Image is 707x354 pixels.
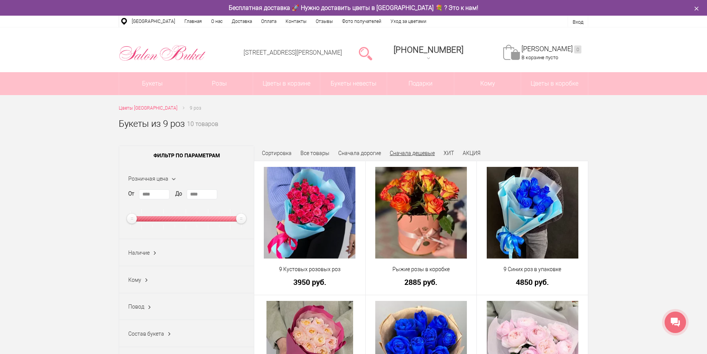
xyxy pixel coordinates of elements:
[320,72,387,95] a: Букеты невесты
[311,16,337,27] a: Отзывы
[253,72,320,95] a: Цветы в корзине
[119,146,254,165] span: Фильтр по параметрам
[113,4,594,12] div: Бесплатная доставка 🚀 Нужно доставить цветы в [GEOGRAPHIC_DATA] 💐 ? Это к нам!
[371,278,472,286] a: 2885 руб.
[207,16,227,27] a: О нас
[387,72,454,95] a: Подарки
[454,72,521,95] span: Кому
[463,150,481,156] a: АКЦИЯ
[444,150,454,156] a: ХИТ
[180,16,207,27] a: Главная
[482,278,583,286] a: 4850 руб.
[119,105,178,111] span: Цветы [GEOGRAPHIC_DATA]
[128,190,134,198] label: От
[521,45,581,53] a: [PERSON_NAME]
[259,265,360,273] a: 9 Кустовых розовых роз
[338,150,381,156] a: Сначала дорогие
[186,72,253,95] a: Розы
[521,55,558,60] span: В корзине пусто
[521,72,588,95] a: Цветы в коробке
[190,105,201,111] span: 9 роз
[386,16,431,27] a: Уход за цветами
[244,49,342,56] a: [STREET_ADDRESS][PERSON_NAME]
[281,16,311,27] a: Контакты
[119,104,178,112] a: Цветы [GEOGRAPHIC_DATA]
[371,265,472,273] a: Рыжие розы в коробке
[128,277,141,283] span: Кому
[264,167,355,259] img: 9 Кустовых розовых роз
[128,304,144,310] span: Повод
[257,16,281,27] a: Оплата
[119,43,206,63] img: Цветы Нижний Новгород
[128,176,168,182] span: Розничная цена
[127,16,180,27] a: [GEOGRAPHIC_DATA]
[389,42,468,64] a: [PHONE_NUMBER]
[300,150,329,156] a: Все товары
[574,45,581,53] ins: 0
[375,167,467,259] img: Рыжие розы в коробке
[259,278,360,286] a: 3950 руб.
[119,72,186,95] a: Букеты
[394,45,463,55] span: [PHONE_NUMBER]
[573,19,583,25] a: Вход
[482,265,583,273] a: 9 Синих роз в упаковке
[128,250,150,256] span: Наличие
[390,150,435,156] a: Сначала дешевые
[128,331,164,337] span: Состав букета
[175,190,182,198] label: До
[187,121,218,140] small: 10 товаров
[487,167,578,259] img: 9 Синих роз в упаковке
[119,117,185,131] h1: Букеты из 9 роз
[262,150,292,156] span: Сортировка
[337,16,386,27] a: Фото получателей
[227,16,257,27] a: Доставка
